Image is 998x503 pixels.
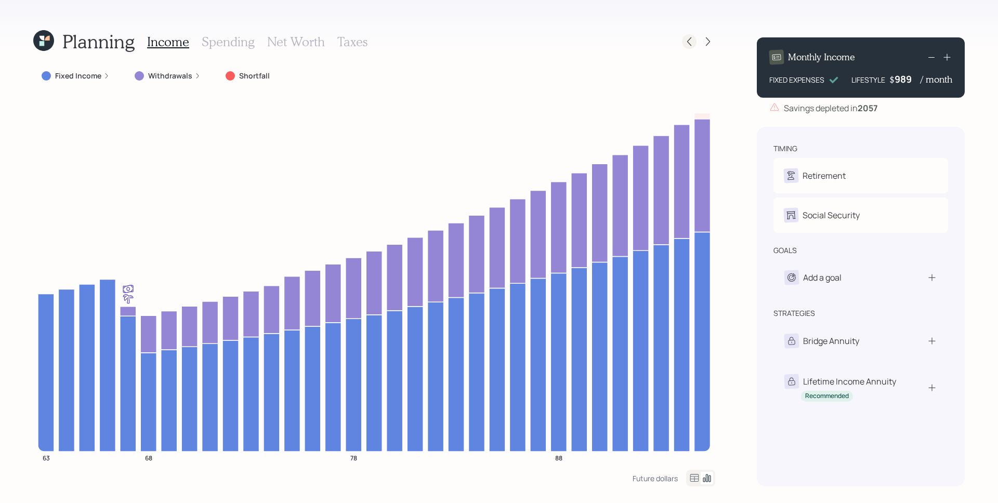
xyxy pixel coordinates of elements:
[788,51,855,63] h4: Monthly Income
[773,143,797,154] div: timing
[773,245,797,256] div: goals
[803,375,896,388] div: Lifetime Income Annuity
[769,74,824,85] div: FIXED EXPENSES
[803,169,846,182] div: Retirement
[145,453,152,462] tspan: 68
[337,34,367,49] h3: Taxes
[803,209,860,221] div: Social Security
[895,73,921,85] div: 989
[239,71,270,81] label: Shortfall
[633,473,678,483] div: Future dollars
[62,30,135,52] h1: Planning
[851,74,885,85] div: LIFESTYLE
[350,453,357,462] tspan: 78
[147,34,189,49] h3: Income
[889,74,895,85] h4: $
[921,74,952,85] h4: / month
[148,71,192,81] label: Withdrawals
[858,102,878,114] b: 2057
[55,71,101,81] label: Fixed Income
[773,308,815,319] div: strategies
[784,102,878,114] div: Savings depleted in
[805,392,849,401] div: Recommended
[555,453,562,462] tspan: 88
[267,34,325,49] h3: Net Worth
[202,34,255,49] h3: Spending
[43,453,50,462] tspan: 63
[803,271,842,284] div: Add a goal
[803,335,859,347] div: Bridge Annuity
